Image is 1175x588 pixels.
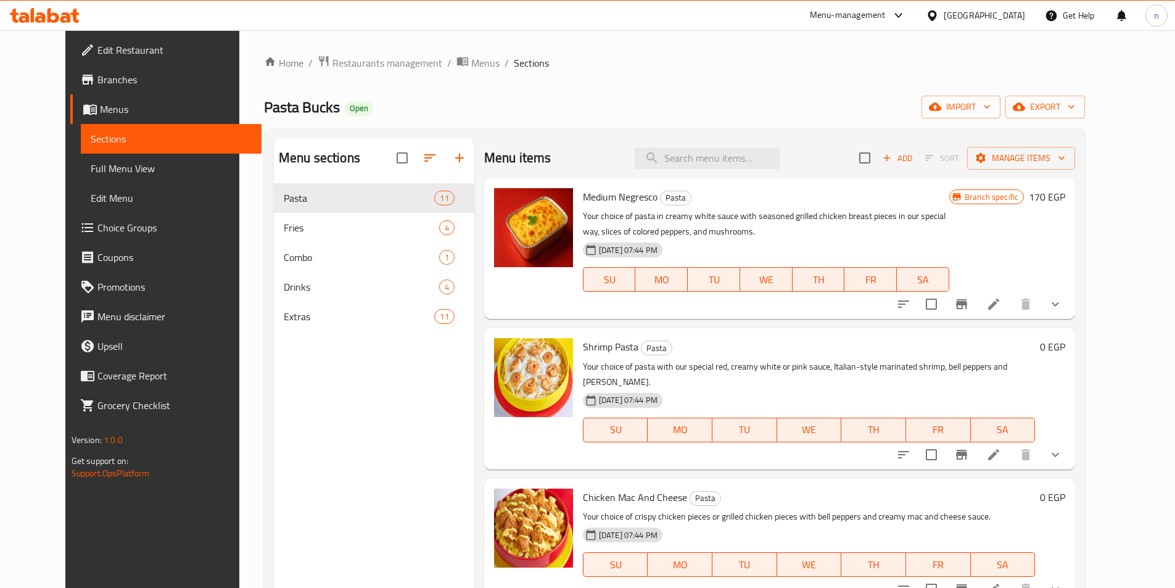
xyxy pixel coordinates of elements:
[889,440,918,470] button: sort-choices
[70,331,262,361] a: Upsell
[594,529,662,541] span: [DATE] 07:44 PM
[389,145,415,171] span: Select all sections
[494,489,573,568] img: Chicken Mac And Cheese
[594,394,662,406] span: [DATE] 07:44 PM
[648,418,712,442] button: MO
[947,289,976,319] button: Branch-specific-item
[72,465,150,481] a: Support.OpsPlatform
[688,267,740,292] button: TU
[712,418,777,442] button: TU
[1154,9,1159,22] span: n
[902,271,944,289] span: SA
[284,250,439,265] span: Combo
[810,8,886,23] div: Menu-management
[1005,96,1085,118] button: export
[439,280,455,294] div: items
[852,145,878,171] span: Select section
[97,309,252,324] span: Menu disclaimer
[906,552,971,577] button: FR
[897,267,949,292] button: SA
[1029,188,1065,205] h6: 170 EGP
[583,359,1035,390] p: Your choice of pasta with our special red, creamy white or pink sauce, Italian-style marinated sh...
[1041,289,1070,319] button: show more
[97,43,252,57] span: Edit Restaurant
[97,398,252,413] span: Grocery Checklist
[976,421,1031,439] span: SA
[971,552,1036,577] button: SA
[505,56,509,70] li: /
[70,391,262,420] a: Grocery Checklist
[960,191,1023,203] span: Branch specific
[1048,447,1063,462] svg: Show Choices
[660,191,691,205] div: Pasta
[104,432,123,448] span: 1.0.0
[653,421,707,439] span: MO
[588,556,643,574] span: SU
[274,213,474,242] div: Fries4
[70,35,262,65] a: Edit Restaurant
[72,432,102,448] span: Version:
[1011,289,1041,319] button: delete
[717,421,772,439] span: TU
[878,149,917,168] button: Add
[435,311,453,323] span: 11
[782,421,837,439] span: WE
[846,556,901,574] span: TH
[97,280,252,294] span: Promotions
[264,93,340,121] span: Pasta Bucks
[878,149,917,168] span: Add item
[318,55,442,71] a: Restaurants management
[740,267,793,292] button: WE
[484,149,551,167] h2: Menu items
[274,302,474,331] div: Extras11
[640,271,683,289] span: MO
[986,447,1001,462] a: Edit menu item
[1011,440,1041,470] button: delete
[906,418,971,442] button: FR
[100,102,252,117] span: Menus
[494,188,573,267] img: Medium Negresco
[846,421,901,439] span: TH
[911,556,966,574] span: FR
[583,552,648,577] button: SU
[583,418,648,442] button: SU
[434,191,454,205] div: items
[81,154,262,183] a: Full Menu View
[91,191,252,205] span: Edit Menu
[440,252,454,263] span: 1
[434,309,454,324] div: items
[332,56,442,70] span: Restaurants management
[944,9,1025,22] div: [GEOGRAPHIC_DATA]
[889,289,918,319] button: sort-choices
[594,244,662,256] span: [DATE] 07:44 PM
[97,250,252,265] span: Coupons
[456,55,500,71] a: Menus
[777,418,842,442] button: WE
[881,151,914,165] span: Add
[793,267,845,292] button: TH
[274,183,474,213] div: Pasta11
[471,56,500,70] span: Menus
[440,281,454,293] span: 4
[798,271,840,289] span: TH
[635,267,688,292] button: MO
[841,552,906,577] button: TH
[279,149,360,167] h2: Menu sections
[583,337,638,356] span: Shrimp Pasta
[345,101,373,116] div: Open
[782,556,837,574] span: WE
[70,213,262,242] a: Choice Groups
[635,147,780,169] input: search
[284,309,435,324] span: Extras
[1041,440,1070,470] button: show more
[81,183,262,213] a: Edit Menu
[97,368,252,383] span: Coverage Report
[264,55,1085,71] nav: breadcrumb
[97,72,252,87] span: Branches
[1015,99,1075,115] span: export
[1040,338,1065,355] h6: 0 EGP
[583,509,1035,524] p: Your choice of crispy chicken pieces or grilled chicken pieces with bell peppers and creamy mac a...
[931,99,991,115] span: import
